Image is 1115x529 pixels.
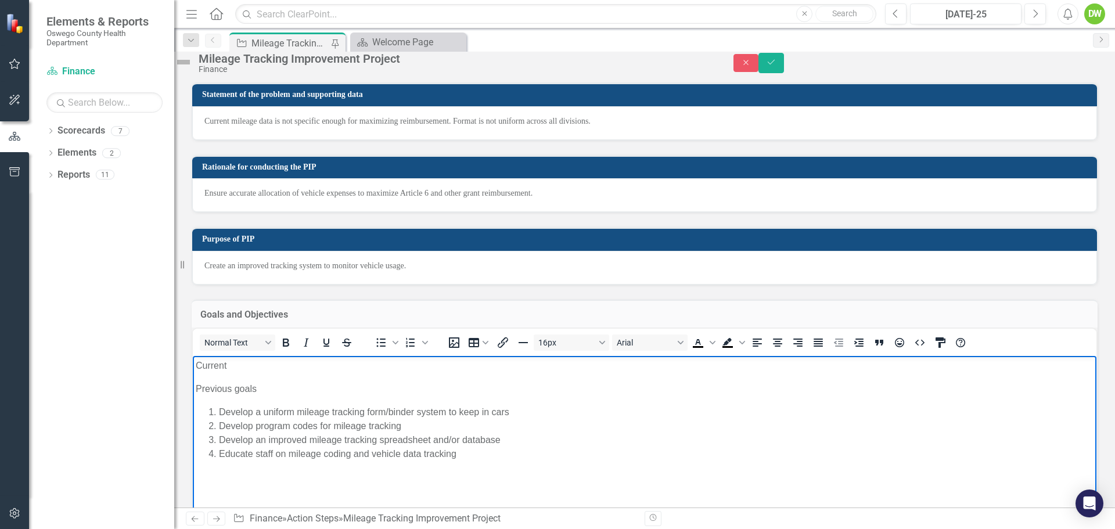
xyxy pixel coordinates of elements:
div: Numbered list [401,334,430,351]
div: Mileage Tracking Improvement Project [343,513,501,524]
a: Action Steps [287,513,339,524]
button: Increase indent [849,334,869,351]
div: Bullet list [371,334,400,351]
h3: Statement of the problem and supporting data [202,90,1091,99]
input: Search Below... [46,92,163,113]
button: Blockquote [869,334,889,351]
div: 11 [96,170,114,180]
h3: Purpose of PIP [202,235,1091,243]
button: Align left [747,334,767,351]
a: Finance [250,513,282,524]
div: Open Intercom Messenger [1076,490,1103,517]
button: Align right [788,334,808,351]
button: Italic [296,334,316,351]
div: Background color Black [718,334,747,351]
span: Elements & Reports [46,15,163,28]
a: Reports [57,168,90,182]
span: Search [832,9,857,18]
img: Not Defined [174,53,193,71]
button: Font Arial [612,334,688,351]
button: Horizontal line [513,334,533,351]
div: Text color Black [688,334,717,351]
p: Create an improved tracking system to monitor vehicle usage. [204,260,1085,272]
small: Oswego County Health Department [46,28,163,48]
p: Ensure accurate allocation of vehicle expenses to maximize Article 6 and other grant reimbursement. [204,188,1085,199]
div: 2 [102,148,121,158]
a: Finance [46,65,163,78]
a: Welcome Page [353,35,463,49]
a: Scorecards [57,124,105,138]
button: Block Normal Text [200,334,275,351]
p: Current mileage data is not specific enough for maximizing reimbursement. Format is not uniform a... [204,116,1085,127]
button: Font size 16px [534,334,609,351]
button: [DATE]-25 [910,3,1022,24]
img: ClearPoint Strategy [6,13,26,33]
button: Decrease indent [829,334,848,351]
button: Align center [768,334,787,351]
button: Insert/edit link [493,334,513,351]
button: Emojis [890,334,909,351]
button: Search [815,6,873,22]
span: Normal Text [204,338,261,347]
button: DW [1084,3,1105,24]
span: Arial [617,338,674,347]
input: Search ClearPoint... [235,4,876,24]
button: HTML Editor [910,334,930,351]
button: Underline [316,334,336,351]
div: Finance [199,65,710,74]
button: Justify [808,334,828,351]
button: Help [951,334,970,351]
div: Mileage Tracking Improvement Project [251,36,328,51]
div: Mileage Tracking Improvement Project [199,52,710,65]
div: » » [233,512,636,526]
button: Insert image [444,334,464,351]
button: CSS Editor [930,334,950,351]
span: 16px [538,338,595,347]
h3: Rationale for conducting the PIP [202,163,1091,171]
div: 7 [111,126,130,136]
div: [DATE]-25 [914,8,1017,21]
h3: Goals and Objectives [200,310,1089,320]
button: Table [465,334,492,351]
a: Elements [57,146,96,160]
button: Bold [276,334,296,351]
div: Welcome Page [372,35,463,49]
button: Strikethrough [337,334,357,351]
